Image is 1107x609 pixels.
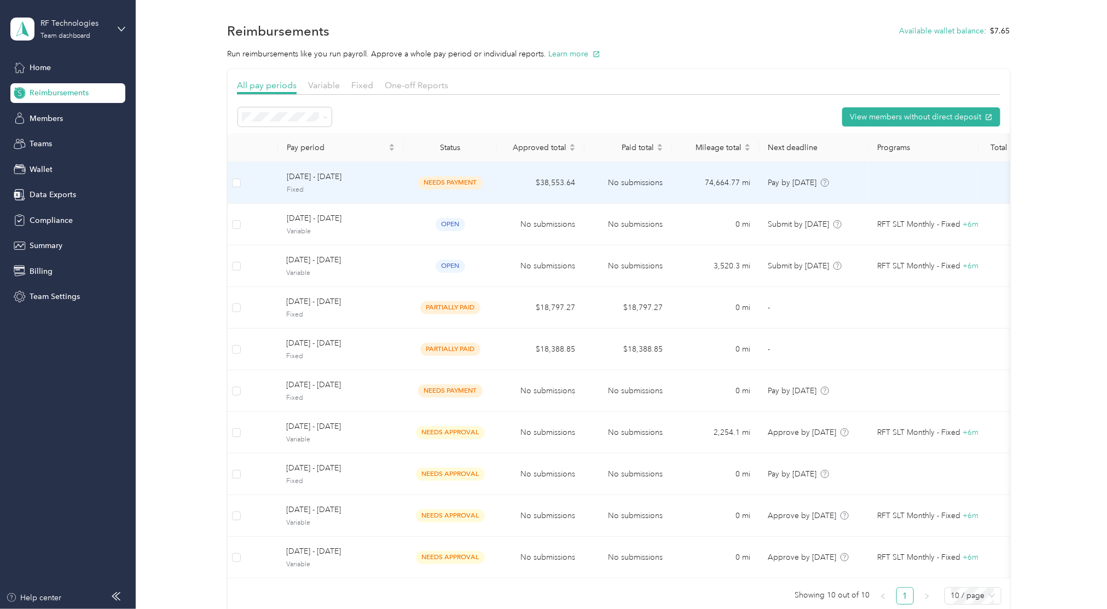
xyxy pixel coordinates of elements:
span: : [984,25,987,37]
th: Approved total [497,133,584,162]
td: No submissions [584,412,672,453]
span: caret-down [657,146,663,153]
span: Fixed [287,476,395,486]
span: Data Exports [30,189,76,200]
span: Team Settings [30,291,80,302]
td: 74,664.77 mi [672,162,760,204]
td: $18,388.85 [497,329,584,370]
td: No submissions [497,412,584,453]
span: Pay by [DATE] [768,386,817,395]
div: Team dashboard [40,33,91,39]
span: Paid total [593,143,654,152]
th: Programs [869,133,978,162]
span: Pay by [DATE] [768,178,817,187]
span: Pay period [287,143,386,152]
td: 3,520.3 mi [672,245,760,287]
button: Help center [6,592,62,604]
span: needs payment [418,384,483,397]
span: Submit by [DATE] [768,220,830,229]
td: No submissions [584,370,672,412]
span: open [436,260,465,272]
span: RFT SLT Monthly - Fixed [878,260,961,272]
span: right [924,593,930,600]
td: No submissions [584,453,672,495]
td: 0 mi [672,329,760,370]
td: 0 mi [672,204,760,245]
td: 0 mi [672,370,760,412]
span: Fixed [287,310,395,320]
h1: Reimbursements [228,25,330,37]
span: [DATE] - [DATE] [287,212,395,225]
span: Reimbursements [30,87,89,99]
span: Variable [287,227,395,237]
p: Run reimbursements like you run payroll. Approve a whole pay period or individual reports. [228,48,1010,60]
span: + 6 more [963,553,990,562]
td: 0 mi [672,495,760,537]
span: Variable [308,80,340,90]
td: No submissions [497,453,584,495]
div: RF Technologies [40,18,109,29]
span: RFT SLT Monthly - Fixed [878,219,961,231]
button: View members without direct deposit [842,107,1000,127]
a: 1 [897,588,913,604]
th: Paid total [584,133,672,162]
td: 70 [978,162,1044,204]
th: Next deadline [760,133,869,162]
span: [DATE] - [DATE] [287,545,395,558]
span: RFT SLT Monthly - Fixed [878,551,961,564]
span: Wallet [30,164,53,175]
span: Compliance [30,215,73,226]
td: 35 [978,329,1044,370]
td: - [760,287,869,329]
span: open [436,218,465,231]
td: No submissions [584,495,672,537]
span: [DATE] - [DATE] [287,462,395,474]
span: caret-up [657,142,663,148]
td: 1 [978,537,1044,578]
td: 0 mi [672,453,760,495]
span: partially paid [420,343,480,355]
span: Mileage total [681,143,742,152]
span: needs payment [418,176,483,189]
span: [DATE] - [DATE] [287,379,395,391]
td: - [760,329,869,370]
span: Home [30,62,51,73]
td: No submissions [497,537,584,578]
td: 0 [978,204,1044,245]
span: [DATE] - [DATE] [287,296,395,308]
span: Approved total [506,143,567,152]
span: Approve by [DATE] [768,428,837,437]
span: Fixed [287,185,395,195]
span: Fixed [351,80,373,90]
span: Variable [287,435,395,445]
span: RFT SLT Monthly - Fixed [878,510,961,522]
span: + 6 more [963,511,990,520]
th: Mileage total [672,133,760,162]
td: No submissions [584,537,672,578]
span: caret-up [569,142,576,148]
span: Showing 10 out of 10 [795,587,870,604]
span: + 6 more [963,261,990,271]
button: left [874,587,892,605]
span: Pay by [DATE] [768,469,817,479]
span: caret-down [389,146,395,153]
th: Pay period [278,133,404,162]
span: needs approval [416,468,485,480]
iframe: Everlance-gr Chat Button Frame [1046,548,1107,609]
span: left [880,593,886,600]
th: Total reports [978,133,1044,162]
span: Members [30,113,63,124]
div: Status [413,143,488,152]
td: 5 [978,245,1044,287]
span: Approve by [DATE] [768,511,837,520]
span: Teams [30,138,52,150]
span: One-off Reports [385,80,448,90]
span: [DATE] - [DATE] [287,254,395,266]
button: right [918,587,936,605]
td: 19 [978,370,1044,412]
td: No submissions [584,162,672,204]
span: caret-up [389,142,395,148]
span: Variable [287,518,395,528]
